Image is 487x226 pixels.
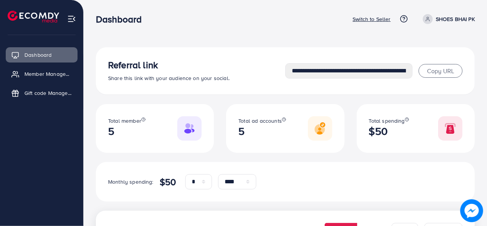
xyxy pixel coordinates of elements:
[108,125,146,138] h2: 5
[24,89,72,97] span: Gift code Management
[108,74,230,82] span: Share this link with your audience on your social.
[369,125,409,138] h2: $50
[6,85,78,101] a: Gift code Management
[427,67,454,75] span: Copy URL
[438,116,463,141] img: Responsive image
[67,14,76,23] img: menu
[308,116,332,141] img: Responsive image
[96,14,148,25] h3: Dashboard
[24,51,52,59] span: Dashboard
[24,70,72,78] span: Member Management
[177,116,202,141] img: Responsive image
[436,14,475,24] p: SHOES BHAI PK
[108,59,285,71] h3: Referral link
[460,199,483,222] img: image
[420,14,475,24] a: SHOES BHAI PK
[108,177,154,186] p: Monthly spending:
[6,66,78,82] a: Member Management
[238,117,282,125] span: Total ad accounts
[8,11,59,22] img: logo
[160,176,176,188] h4: $50
[108,117,141,125] span: Total member
[6,47,78,63] a: Dashboard
[419,64,463,78] button: Copy URL
[353,14,391,24] p: Switch to Seller
[369,117,405,125] span: Total spending
[238,125,286,138] h2: 5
